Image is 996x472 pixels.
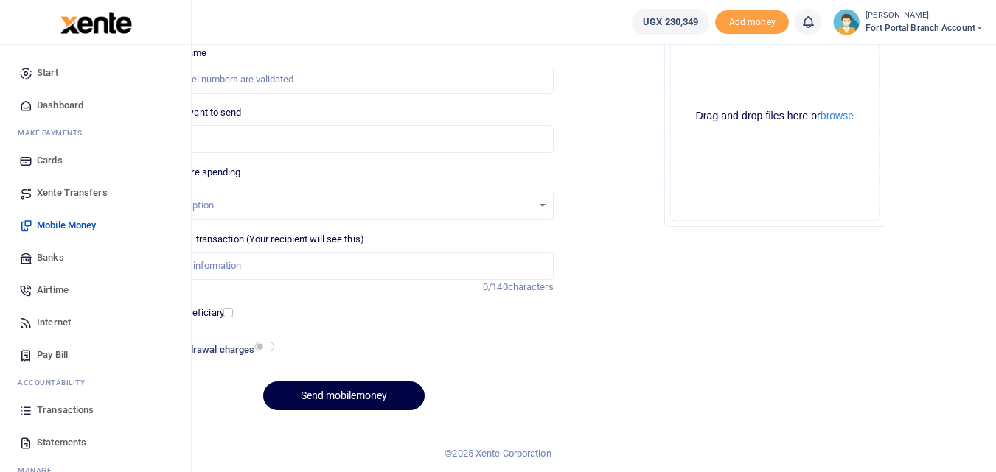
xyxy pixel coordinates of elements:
a: Statements [12,426,179,459]
span: Statements [37,435,86,450]
a: Transactions [12,394,179,426]
span: countability [29,377,85,388]
span: Xente Transfers [37,186,108,200]
span: Cards [37,153,63,168]
a: profile-user [PERSON_NAME] Fort Portal Branch Account [833,9,984,35]
a: Banks [12,242,179,274]
li: Toup your wallet [715,10,789,35]
span: Pay Bill [37,348,68,362]
span: Transactions [37,403,94,418]
a: logo-small logo-large logo-large [59,16,132,27]
img: profile-user [833,9,860,35]
label: Memo for this transaction (Your recipient will see this) [134,232,364,247]
span: Add money [715,10,789,35]
span: Banks [37,250,64,265]
span: Airtime [37,283,69,297]
span: Internet [37,315,71,330]
span: Dashboard [37,98,83,113]
span: Fort Portal Branch Account [866,21,984,35]
span: UGX 230,349 [643,15,698,29]
a: Internet [12,306,179,339]
button: Send mobilemoney [263,381,425,410]
a: UGX 230,349 [632,9,709,35]
span: 0/140 [483,281,508,292]
h6: Include withdrawal charges [136,344,268,356]
span: Start [37,66,58,80]
div: Drag and drop files here or [671,109,879,123]
small: [PERSON_NAME] [866,10,984,22]
li: Wallet ballance [626,9,715,35]
div: File Uploader [664,6,885,227]
a: Cards [12,144,179,177]
span: Mobile Money [37,218,96,233]
li: M [12,121,179,144]
input: MTN & Airtel numbers are validated [134,66,553,94]
div: Select an option [145,198,532,213]
a: Add money [715,15,789,27]
input: Enter extra information [134,252,553,280]
a: Xente Transfers [12,177,179,209]
img: logo-large [60,12,132,34]
a: Airtime [12,274,179,306]
button: browse [821,110,854,121]
a: Dashboard [12,89,179,121]
a: Mobile Money [12,209,179,242]
span: ake Payments [25,127,83,138]
span: characters [508,281,554,292]
input: UGX [134,125,553,153]
li: Ac [12,371,179,394]
a: Start [12,57,179,89]
a: Pay Bill [12,339,179,371]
